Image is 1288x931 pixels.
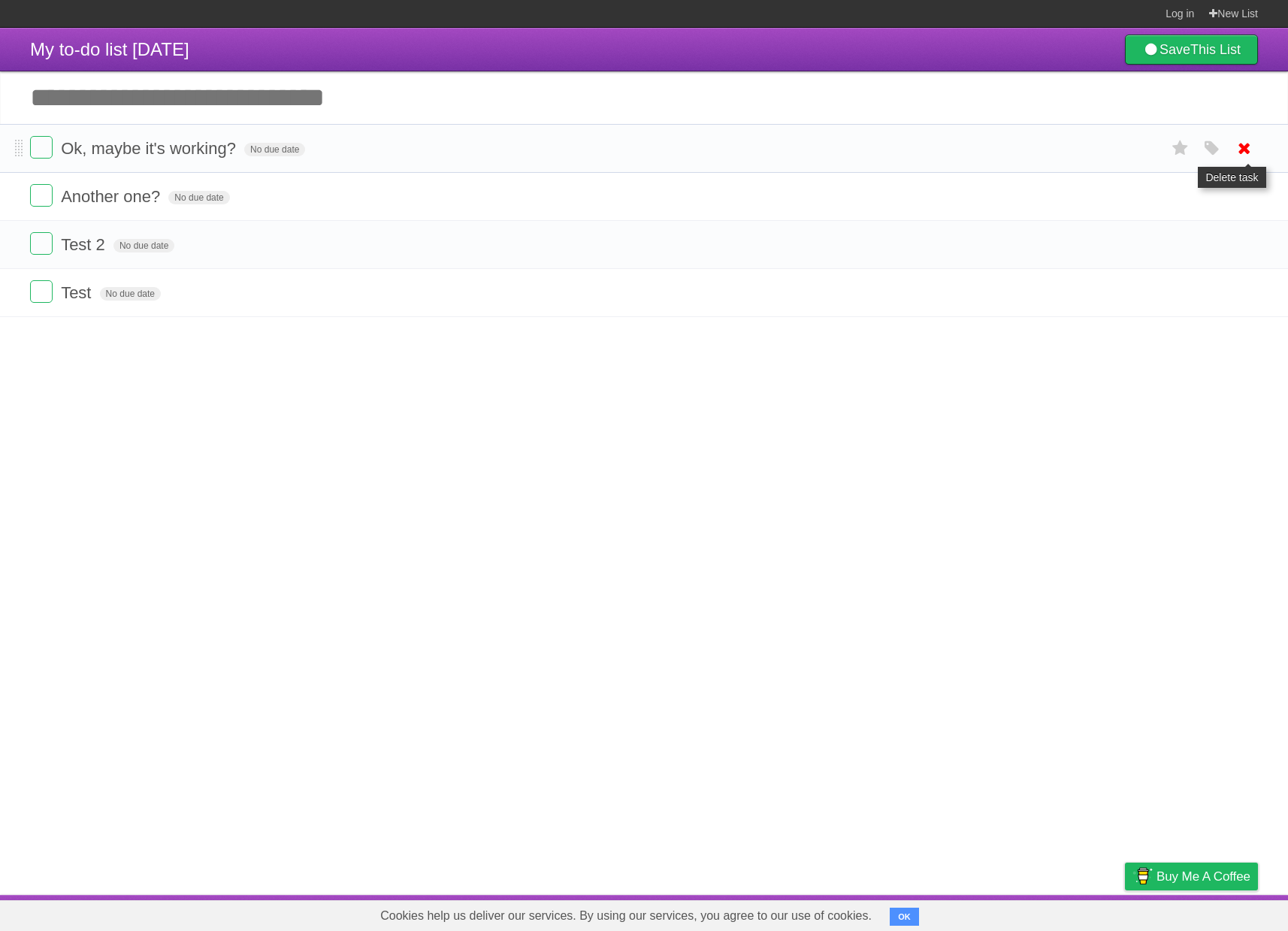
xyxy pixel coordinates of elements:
span: Test [61,283,95,302]
img: Buy me a coffee [1132,863,1153,889]
label: Star task [1166,136,1195,161]
a: Developers [975,899,1036,927]
button: OK [890,908,919,926]
span: Cookies help us deliver our services. By using our services, you agree to our use of cookies. [365,901,887,931]
a: Privacy [1105,899,1144,927]
span: Test 2 [61,235,109,254]
label: Done [30,136,53,159]
span: Another one? [61,187,164,206]
b: This List [1190,42,1241,57]
span: No due date [113,239,174,252]
label: Done [30,232,53,255]
label: Done [30,184,53,207]
span: Buy me a coffee [1156,863,1250,890]
span: No due date [100,287,161,301]
a: Suggest a feature [1163,899,1258,927]
span: No due date [168,191,229,204]
span: No due date [244,143,305,156]
a: Buy me a coffee [1125,863,1258,890]
a: SaveThis List [1125,35,1258,65]
a: Terms [1054,899,1087,927]
span: Ok, maybe it's working? [61,139,240,158]
a: About [925,899,957,927]
label: Done [30,280,53,303]
span: My to-do list [DATE] [30,39,189,59]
